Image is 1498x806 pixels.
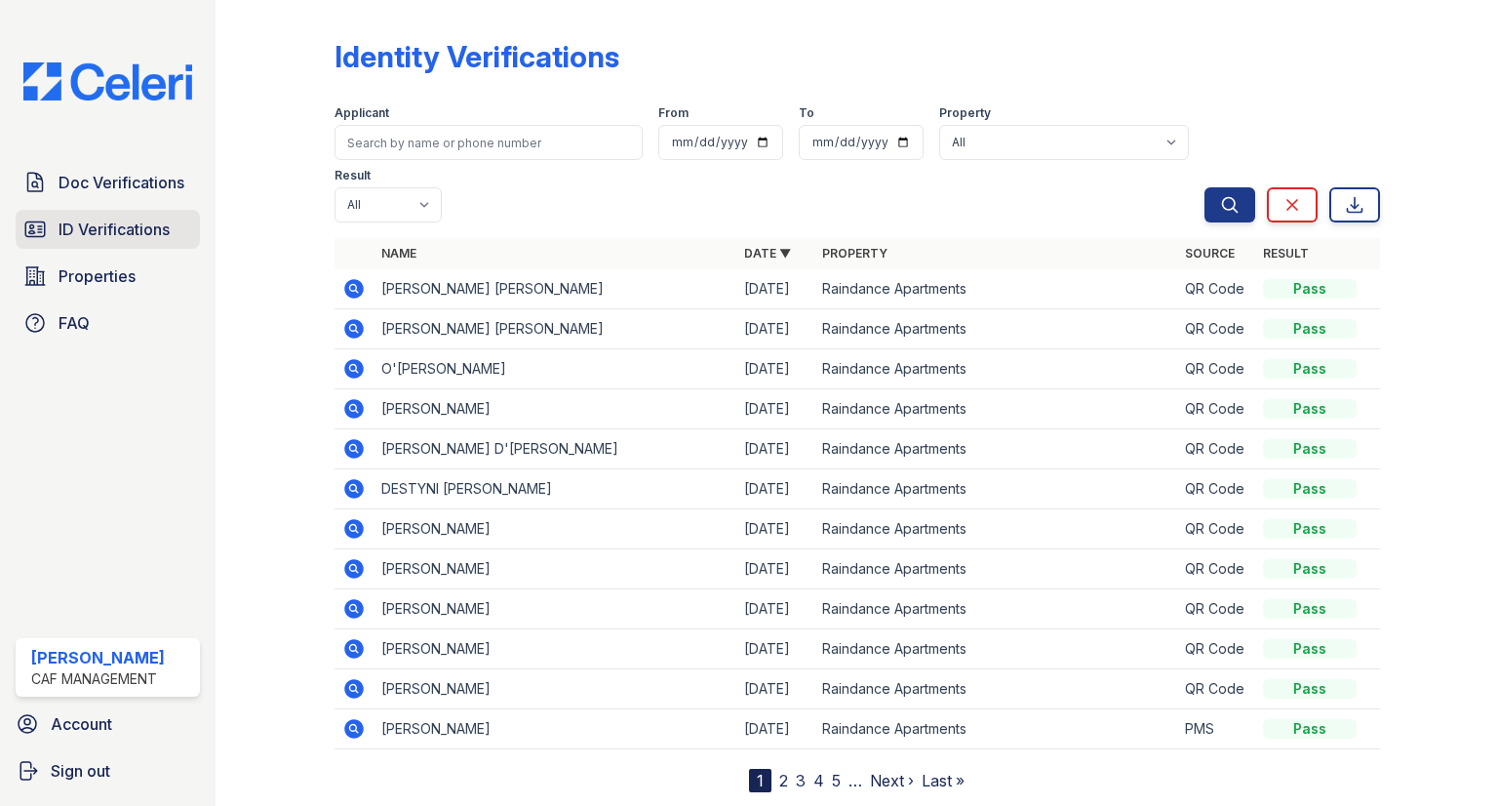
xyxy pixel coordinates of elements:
div: Pass [1263,319,1357,339]
td: [PERSON_NAME] [374,709,736,749]
td: [DATE] [736,549,814,589]
div: Pass [1263,439,1357,459]
a: Result [1263,246,1309,261]
td: [DATE] [736,309,814,349]
td: [DATE] [736,629,814,669]
td: [DATE] [736,709,814,749]
span: Properties [59,264,136,288]
td: QR Code [1177,349,1255,389]
div: Pass [1263,359,1357,379]
div: Pass [1263,519,1357,539]
a: Properties [16,257,200,296]
div: Pass [1263,479,1357,499]
td: PMS [1177,709,1255,749]
a: 4 [813,771,824,790]
td: DESTYNI [PERSON_NAME] [374,469,736,509]
td: QR Code [1177,589,1255,629]
div: Pass [1263,399,1357,419]
a: 2 [779,771,788,790]
td: QR Code [1177,429,1255,469]
td: [DATE] [736,269,814,309]
td: QR Code [1177,509,1255,549]
td: Raindance Apartments [814,389,1177,429]
td: QR Code [1177,629,1255,669]
a: ID Verifications [16,210,200,249]
a: Sign out [8,751,208,790]
a: 5 [832,771,841,790]
label: To [799,105,814,121]
td: [PERSON_NAME] [374,549,736,589]
a: Next › [870,771,914,790]
td: Raindance Apartments [814,309,1177,349]
a: Name [381,246,416,261]
a: Date ▼ [744,246,791,261]
td: [PERSON_NAME] D'[PERSON_NAME] [374,429,736,469]
span: Account [51,712,112,736]
td: [DATE] [736,429,814,469]
td: [PERSON_NAME] [374,589,736,629]
span: ID Verifications [59,218,170,241]
td: [PERSON_NAME] [PERSON_NAME] [374,269,736,309]
td: [PERSON_NAME] [374,509,736,549]
td: [DATE] [736,389,814,429]
span: Sign out [51,759,110,783]
span: … [848,769,862,792]
div: [PERSON_NAME] [31,646,165,669]
td: QR Code [1177,669,1255,709]
td: QR Code [1177,389,1255,429]
label: From [658,105,689,121]
td: Raindance Apartments [814,709,1177,749]
div: Pass [1263,279,1357,299]
a: FAQ [16,303,200,343]
a: 3 [796,771,806,790]
div: Pass [1263,599,1357,619]
td: [PERSON_NAME] [374,389,736,429]
td: QR Code [1177,269,1255,309]
div: Pass [1263,679,1357,699]
td: [PERSON_NAME] [374,669,736,709]
span: Doc Verifications [59,171,184,194]
div: 1 [749,769,771,792]
td: QR Code [1177,469,1255,509]
td: Raindance Apartments [814,429,1177,469]
label: Applicant [335,105,389,121]
a: Last » [922,771,965,790]
a: Account [8,705,208,744]
td: QR Code [1177,549,1255,589]
div: Identity Verifications [335,39,619,74]
div: CAF Management [31,669,165,689]
td: O'[PERSON_NAME] [374,349,736,389]
td: [DATE] [736,349,814,389]
td: [DATE] [736,509,814,549]
td: [PERSON_NAME] [PERSON_NAME] [374,309,736,349]
td: Raindance Apartments [814,509,1177,549]
label: Property [939,105,991,121]
td: [PERSON_NAME] [374,629,736,669]
td: Raindance Apartments [814,549,1177,589]
div: Pass [1263,559,1357,579]
a: Doc Verifications [16,163,200,202]
td: Raindance Apartments [814,349,1177,389]
td: [DATE] [736,589,814,629]
div: Pass [1263,719,1357,739]
td: Raindance Apartments [814,629,1177,669]
img: CE_Logo_Blue-a8612792a0a2168367f1c8372b55b34899dd931a85d93a1a3d3e32e68fde9ad4.png [8,62,208,101]
td: QR Code [1177,309,1255,349]
a: Property [822,246,887,261]
td: [DATE] [736,469,814,509]
a: Source [1185,246,1235,261]
td: Raindance Apartments [814,669,1177,709]
span: FAQ [59,311,90,335]
td: Raindance Apartments [814,589,1177,629]
label: Result [335,168,371,183]
div: Pass [1263,639,1357,659]
input: Search by name or phone number [335,125,643,160]
td: [DATE] [736,669,814,709]
td: Raindance Apartments [814,269,1177,309]
td: Raindance Apartments [814,469,1177,509]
